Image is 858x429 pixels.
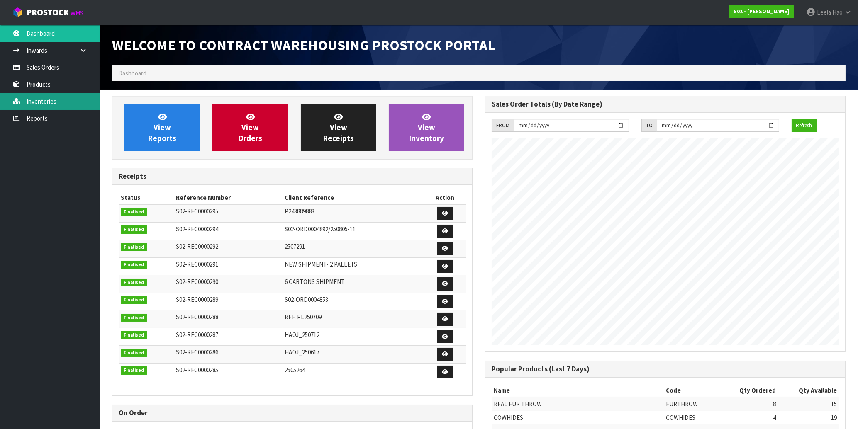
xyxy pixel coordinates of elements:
[121,314,147,322] span: Finalised
[492,411,664,424] td: COWHIDES
[664,397,719,411] td: FURTHROW
[124,104,200,151] a: ViewReports
[121,261,147,269] span: Finalised
[174,191,283,204] th: Reference Number
[119,409,466,417] h3: On Order
[112,36,495,54] span: Welcome to Contract Warehousing ProStock Portal
[492,365,839,373] h3: Popular Products (Last 7 Days)
[121,349,147,357] span: Finalised
[664,384,719,397] th: Code
[176,278,219,286] span: S02-REC0000290
[778,384,839,397] th: Qty Available
[778,411,839,424] td: 19
[121,225,147,234] span: Finalised
[71,9,83,17] small: WMS
[285,366,305,374] span: 2505264
[176,331,219,339] span: S02-REC0000287
[492,384,664,397] th: Name
[283,191,424,204] th: Client Reference
[285,296,328,303] span: S02-ORD0004853
[12,7,23,17] img: cube-alt.png
[792,119,817,132] button: Refresh
[832,8,843,16] span: Hao
[27,7,69,18] span: ProStock
[176,313,219,321] span: S02-REC0000288
[119,191,174,204] th: Status
[121,208,147,216] span: Finalised
[285,260,357,268] span: NEW SHIPMENT- 2 PALLETS
[121,243,147,252] span: Finalised
[492,100,839,108] h3: Sales Order Totals (By Date Range)
[719,384,778,397] th: Qty Ordered
[176,260,219,268] span: S02-REC0000291
[121,331,147,339] span: Finalised
[176,242,219,250] span: S02-REC0000292
[285,225,356,233] span: S02-ORD0004892/250805-11
[409,112,444,143] span: View Inventory
[176,207,219,215] span: S02-REC0000295
[641,119,657,132] div: TO
[176,348,219,356] span: S02-REC0000286
[817,8,831,16] span: Leela
[424,191,466,204] th: Action
[121,296,147,304] span: Finalised
[285,331,319,339] span: HAOJ_250712
[121,279,147,287] span: Finalised
[492,119,514,132] div: FROM
[285,313,322,321] span: REF. PL250709
[734,8,789,15] strong: S02 - [PERSON_NAME]
[148,112,176,143] span: View Reports
[389,104,464,151] a: ViewInventory
[176,296,219,303] span: S02-REC0000289
[119,172,466,180] h3: Receipts
[285,242,305,250] span: 2507291
[664,411,719,424] td: COWHIDES
[285,348,319,356] span: HAOJ_250617
[719,411,778,424] td: 4
[285,207,314,215] span: P243889883
[778,397,839,411] td: 15
[176,225,219,233] span: S02-REC0000294
[301,104,376,151] a: ViewReceipts
[176,366,219,374] span: S02-REC0000285
[719,397,778,411] td: 8
[121,366,147,375] span: Finalised
[285,278,345,286] span: 6 CARTONS SHIPMENT
[492,397,664,411] td: REAL FUR THROW
[118,69,146,77] span: Dashboard
[238,112,262,143] span: View Orders
[212,104,288,151] a: ViewOrders
[323,112,354,143] span: View Receipts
